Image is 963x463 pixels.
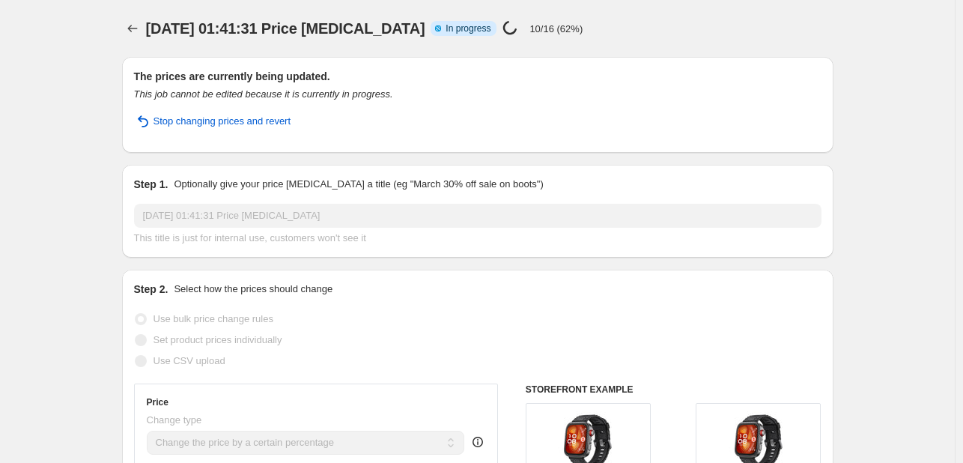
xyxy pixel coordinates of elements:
input: 30% off holiday sale [134,204,821,228]
p: 10/16 (62%) [529,23,583,34]
span: Change type [147,414,202,426]
span: Use CSV upload [154,355,225,366]
span: [DATE] 01:41:31 Price [MEDICAL_DATA] [146,20,425,37]
h2: Step 1. [134,177,168,192]
p: Optionally give your price [MEDICAL_DATA] a title (eg "March 30% off sale on boots") [174,177,543,192]
h2: The prices are currently being updated. [134,69,821,84]
p: Select how the prices should change [174,282,332,297]
h6: STOREFRONT EXAMPLE [526,384,821,396]
span: Stop changing prices and revert [154,114,291,129]
i: This job cannot be edited because it is currently in progress. [134,88,393,100]
span: This title is just for internal use, customers won't see it [134,232,366,243]
button: Price change jobs [122,18,143,39]
button: Stop changing prices and revert [125,109,300,133]
span: Set product prices individually [154,334,282,345]
h3: Price [147,396,168,408]
h2: Step 2. [134,282,168,297]
div: help [470,435,485,450]
span: In progress [446,22,490,34]
span: Use bulk price change rules [154,313,273,324]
